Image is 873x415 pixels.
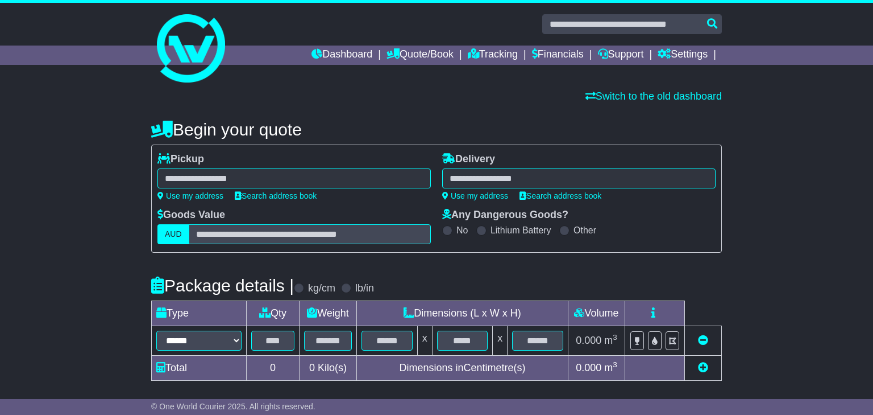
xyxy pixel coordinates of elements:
[157,224,189,244] label: AUD
[151,276,294,295] h4: Package details |
[490,225,551,236] label: Lithium Battery
[568,301,625,326] td: Volume
[311,46,372,65] a: Dashboard
[157,153,204,166] label: Pickup
[356,356,568,381] td: Dimensions in Centimetre(s)
[576,335,601,346] span: 0.000
[585,91,722,102] a: Switch to the old dashboard
[658,46,708,65] a: Settings
[157,209,225,221] label: Goods Value
[493,326,508,356] td: x
[152,356,247,381] td: Total
[235,191,317,200] a: Search address book
[604,335,617,346] span: m
[613,333,617,342] sup: 3
[456,225,468,236] label: No
[309,362,315,373] span: 0
[247,356,300,381] td: 0
[442,191,508,200] a: Use my address
[613,360,617,369] sup: 3
[356,301,568,326] td: Dimensions (L x W x H)
[532,46,584,65] a: Financials
[152,301,247,326] td: Type
[386,46,454,65] a: Quote/Book
[151,402,315,411] span: © One World Courier 2025. All rights reserved.
[468,46,518,65] a: Tracking
[308,282,335,295] label: kg/cm
[355,282,374,295] label: lb/in
[300,301,357,326] td: Weight
[519,191,601,200] a: Search address book
[442,153,495,166] label: Delivery
[598,46,644,65] a: Support
[151,120,722,139] h4: Begin your quote
[698,335,708,346] a: Remove this item
[157,191,223,200] a: Use my address
[417,326,432,356] td: x
[698,362,708,373] a: Add new item
[576,362,601,373] span: 0.000
[247,301,300,326] td: Qty
[573,225,596,236] label: Other
[604,362,617,373] span: m
[300,356,357,381] td: Kilo(s)
[442,209,568,221] label: Any Dangerous Goods?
